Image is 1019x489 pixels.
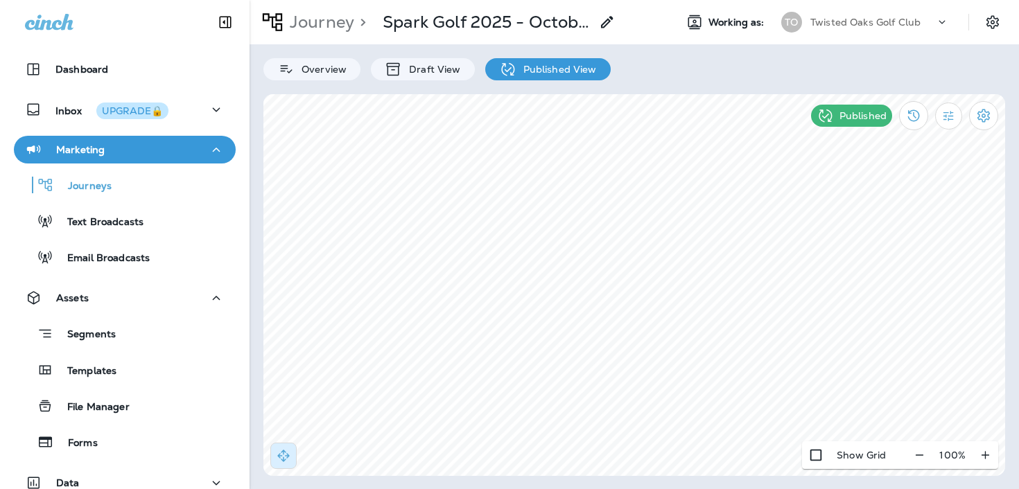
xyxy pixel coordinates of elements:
[53,328,116,342] p: Segments
[383,12,591,33] p: Spark Golf 2025 - October
[55,64,108,75] p: Dashboard
[14,55,236,83] button: Dashboard
[53,252,150,265] p: Email Broadcasts
[53,401,130,414] p: File Manager
[354,12,366,33] p: >
[102,106,163,116] div: UPGRADE🔒
[14,284,236,312] button: Assets
[14,355,236,384] button: Templates
[516,64,597,75] p: Published View
[708,17,767,28] span: Working as:
[781,12,802,33] div: TO
[295,64,347,75] p: Overview
[96,103,168,119] button: UPGRADE🔒
[939,450,966,461] p: 100 %
[980,10,1005,35] button: Settings
[284,12,354,33] p: Journey
[810,17,921,28] p: Twisted Oaks Golf Club
[14,391,236,420] button: File Manager
[14,206,236,235] button: Text Broadcasts
[14,136,236,163] button: Marketing
[53,365,116,378] p: Templates
[54,180,112,193] p: Journeys
[935,103,962,130] button: Filter Statistics
[837,450,886,461] p: Show Grid
[839,110,887,121] p: Published
[54,437,98,450] p: Forms
[55,103,168,117] p: Inbox
[402,64,460,75] p: Draft View
[206,8,245,36] button: Collapse Sidebar
[14,96,236,123] button: InboxUPGRADE🔒
[969,101,998,130] button: Settings
[14,319,236,348] button: Segments
[56,477,80,488] p: Data
[56,144,105,155] p: Marketing
[56,292,89,303] p: Assets
[14,170,236,199] button: Journeys
[14,427,236,456] button: Forms
[899,101,928,130] button: View Changelog
[14,242,236,272] button: Email Broadcasts
[53,216,143,229] p: Text Broadcasts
